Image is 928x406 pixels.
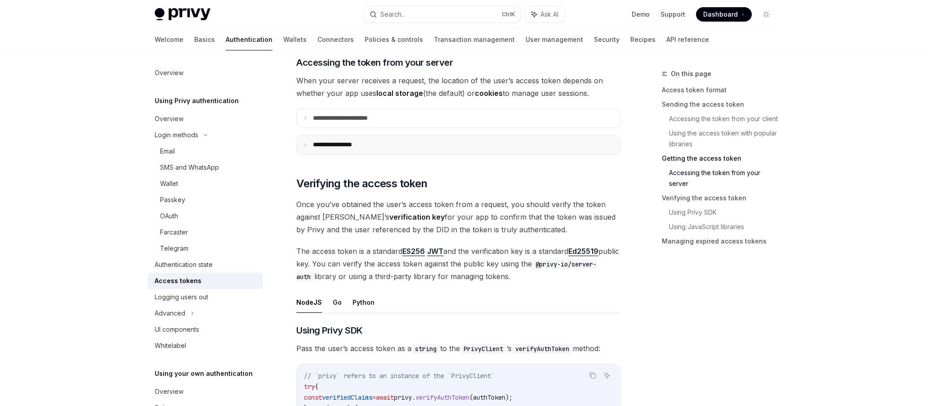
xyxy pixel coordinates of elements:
span: authToken [473,393,505,401]
span: Ctrl K [502,11,515,18]
a: Ed25519 [568,247,598,256]
a: User management [526,29,583,50]
span: await [376,393,394,401]
a: Using Privy SDK [669,205,781,220]
a: Sending the access token [662,97,781,112]
div: Passkey [160,194,185,205]
a: Transaction management [434,29,515,50]
a: Telegram [147,240,263,257]
img: light logo [155,8,210,21]
a: Whitelabel [147,338,263,354]
h5: Using your own authentication [155,368,253,379]
button: Go [333,292,342,313]
a: Logging users out [147,289,263,305]
code: @privy-io/server-auth [296,259,597,282]
strong: cookies [475,89,503,98]
a: Support [660,10,685,19]
div: Overview [155,68,183,78]
button: NodeJS [296,292,322,313]
a: Getting the access token [662,151,781,166]
a: Connectors [317,29,354,50]
a: Basics [194,29,215,50]
code: PrivyClient [460,344,507,354]
a: Access tokens [147,273,263,289]
a: Accessing the token from your server [669,166,781,191]
div: UI components [155,324,199,335]
span: Once you’ve obtained the user’s access token from a request, you should verify the token against ... [296,198,620,236]
span: const [304,393,322,401]
span: ); [505,393,513,401]
span: { [315,383,318,391]
a: API reference [666,29,709,50]
div: Advanced [155,308,185,319]
a: Wallets [283,29,307,50]
a: Security [594,29,620,50]
a: Using the access token with popular libraries [669,126,781,151]
span: verifiedClaims [322,393,372,401]
span: On this page [671,68,711,79]
a: Managing expired access tokens [662,234,781,248]
span: verifyAuthToken [415,393,469,401]
div: Overview [155,113,183,124]
a: Demo [632,10,650,19]
a: Passkey [147,192,263,208]
div: Email [160,146,175,157]
a: OAuth [147,208,263,224]
span: try [304,383,315,391]
div: Search... [380,9,406,20]
span: Dashboard [703,10,738,19]
div: Wallet [160,178,178,189]
a: SMS and WhatsApp [147,159,263,176]
a: UI components [147,321,263,338]
a: ES256 [402,247,425,256]
span: The access token is a standard and the verification key is a standard public key. You can verify ... [296,245,620,283]
span: privy [394,393,412,401]
button: Toggle dark mode [759,7,773,22]
a: Farcaster [147,224,263,240]
a: Recipes [630,29,656,50]
div: Whitelabel [155,340,186,351]
a: Overview [147,65,263,81]
div: OAuth [160,211,178,221]
span: // `privy` refers to an instance of the `PrivyClient` [304,372,495,380]
a: Authentication [226,29,272,50]
div: Overview [155,386,183,397]
a: Overview [147,383,263,400]
a: Authentication state [147,257,263,273]
span: . [412,393,415,401]
a: JWT [427,247,443,256]
button: Ask AI [601,370,613,381]
a: Welcome [155,29,183,50]
span: Ask AI [540,10,558,19]
a: Dashboard [696,7,752,22]
div: Logging users out [155,292,208,302]
a: Wallet [147,176,263,192]
a: Verifying the access token [662,191,781,205]
span: When your server receives a request, the location of the user’s access token depends on whether y... [296,74,620,99]
strong: local storage [376,89,423,98]
span: = [372,393,376,401]
div: Farcaster [160,227,188,238]
span: ( [469,393,473,401]
div: Login methods [155,130,198,140]
button: Python [352,292,375,313]
strong: verification key [389,212,445,221]
span: Accessing the token from your server [296,56,453,69]
a: Overview [147,111,263,127]
span: Verifying the access token [296,176,427,191]
div: Telegram [160,243,188,254]
div: Authentication state [155,259,213,270]
a: Accessing the token from your client [669,112,781,126]
span: Using Privy SDK [296,324,363,337]
div: SMS and WhatsApp [160,162,219,173]
button: Ask AI [525,6,565,23]
a: Access token format [662,83,781,97]
a: Email [147,143,263,159]
code: verifyAuthToken [512,344,573,354]
div: Access tokens [155,275,201,286]
button: Copy the contents from the code block [587,370,598,381]
span: Pass the user’s access token as a to the ’s method: [296,342,620,355]
h5: Using Privy authentication [155,95,239,106]
a: Policies & controls [365,29,423,50]
code: string [411,344,440,354]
